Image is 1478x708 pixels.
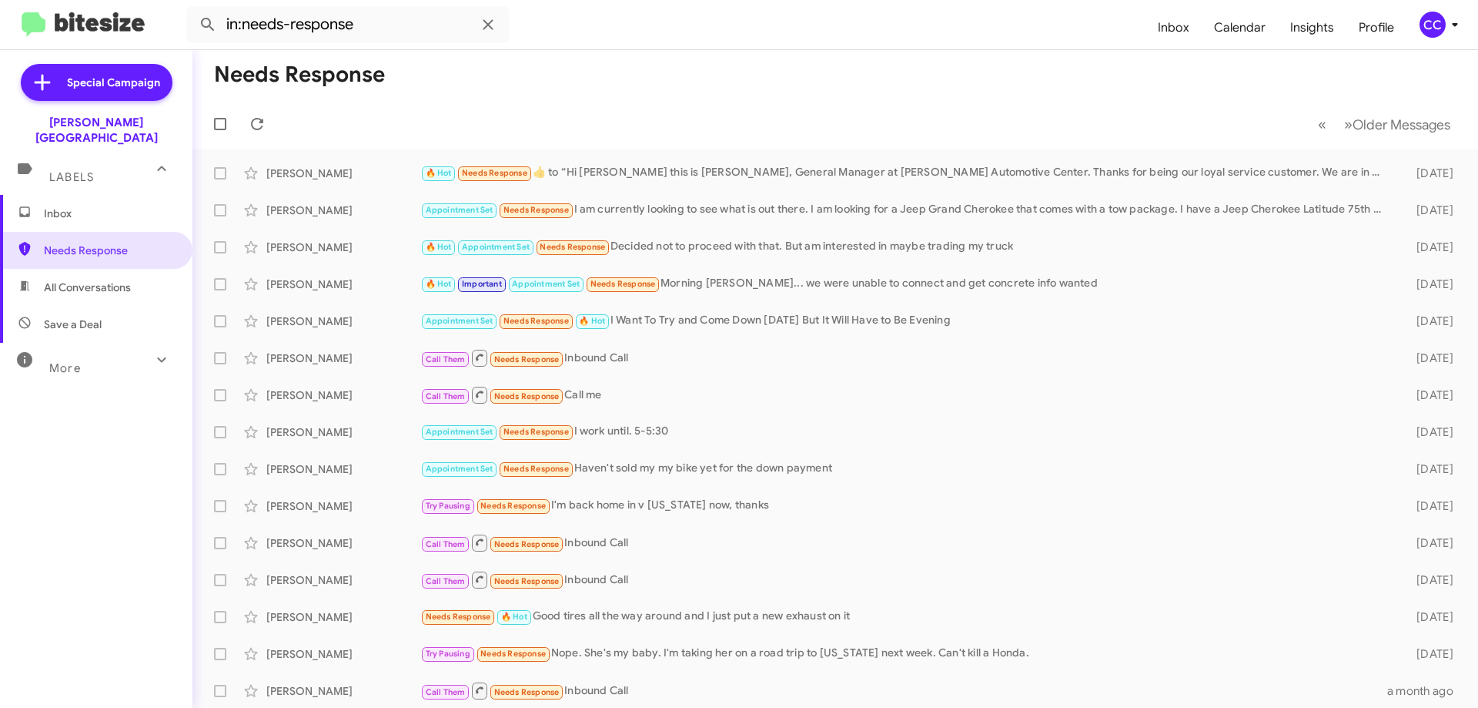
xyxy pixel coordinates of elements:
[1392,388,1466,403] div: [DATE]
[1392,314,1466,329] div: [DATE]
[1353,116,1450,133] span: Older Messages
[1318,115,1326,134] span: «
[426,354,466,364] span: Call Them
[494,539,560,549] span: Needs Response
[1392,240,1466,255] div: [DATE]
[1145,5,1202,50] a: Inbox
[420,201,1392,219] div: I am currently looking to see what is out there. I am looking for a Jeep Grand Cherokee that come...
[266,609,420,625] div: [PERSON_NAME]
[49,170,94,184] span: Labels
[44,243,175,258] span: Needs Response
[1419,12,1446,38] div: CC
[1309,109,1460,140] nav: Page navigation example
[462,242,530,252] span: Appointment Set
[266,424,420,440] div: [PERSON_NAME]
[1406,12,1461,38] button: CC
[44,317,102,332] span: Save a Deal
[1392,609,1466,625] div: [DATE]
[266,572,420,588] div: [PERSON_NAME]
[49,361,81,375] span: More
[426,242,452,252] span: 🔥 Hot
[266,203,420,218] div: [PERSON_NAME]
[266,461,420,477] div: [PERSON_NAME]
[266,240,420,255] div: [PERSON_NAME]
[501,612,527,622] span: 🔥 Hot
[186,6,510,43] input: Search
[67,75,160,90] span: Special Campaign
[426,501,470,511] span: Try Pausing
[420,312,1392,330] div: I Want To Try and Come Down [DATE] But It Will Have to Be Evening
[494,576,560,586] span: Needs Response
[494,391,560,401] span: Needs Response
[266,683,420,699] div: [PERSON_NAME]
[420,385,1392,404] div: Call me
[21,64,172,101] a: Special Campaign
[1392,461,1466,477] div: [DATE]
[420,570,1392,589] div: Inbound Call
[426,464,493,474] span: Appointment Set
[512,279,580,289] span: Appointment Set
[420,423,1392,441] div: I work until. 5-5:30
[1335,109,1460,140] button: Next
[1202,5,1278,50] a: Calendar
[420,681,1387,700] div: Inbound Call
[426,649,470,659] span: Try Pausing
[1344,115,1353,134] span: »
[426,427,493,437] span: Appointment Set
[1392,498,1466,514] div: [DATE]
[266,646,420,662] div: [PERSON_NAME]
[426,168,452,178] span: 🔥 Hot
[540,242,605,252] span: Needs Response
[494,354,560,364] span: Needs Response
[420,238,1392,256] div: Decided not to proceed with that. But am interested in maybe trading my truck
[426,687,466,697] span: Call Them
[590,279,656,289] span: Needs Response
[44,280,131,295] span: All Conversations
[44,206,175,221] span: Inbox
[1392,535,1466,551] div: [DATE]
[266,388,420,403] div: [PERSON_NAME]
[214,62,385,87] h1: Needs Response
[1309,109,1336,140] button: Previous
[426,612,491,622] span: Needs Response
[503,464,569,474] span: Needs Response
[579,316,605,326] span: 🔥 Hot
[462,279,502,289] span: Important
[1392,351,1466,366] div: [DATE]
[1346,5,1406,50] a: Profile
[1392,424,1466,440] div: [DATE]
[503,427,569,437] span: Needs Response
[1392,277,1466,292] div: [DATE]
[420,497,1392,515] div: I'm back home in v [US_STATE] now, thanks
[266,535,420,551] div: [PERSON_NAME]
[266,277,420,292] div: [PERSON_NAME]
[503,316,569,326] span: Needs Response
[480,649,546,659] span: Needs Response
[462,168,527,178] span: Needs Response
[266,314,420,329] div: [PERSON_NAME]
[426,205,493,215] span: Appointment Set
[426,391,466,401] span: Call Them
[266,351,420,366] div: [PERSON_NAME]
[420,275,1392,293] div: Morning [PERSON_NAME]... we were unable to connect and get concrete info wanted
[1387,683,1466,699] div: a month ago
[1392,203,1466,218] div: [DATE]
[1392,646,1466,662] div: [DATE]
[1392,572,1466,588] div: [DATE]
[420,348,1392,367] div: Inbound Call
[426,279,452,289] span: 🔥 Hot
[426,539,466,549] span: Call Them
[494,687,560,697] span: Needs Response
[503,205,569,215] span: Needs Response
[266,498,420,514] div: [PERSON_NAME]
[420,164,1392,182] div: ​👍​ to “ Hi [PERSON_NAME] this is [PERSON_NAME], General Manager at [PERSON_NAME] Automotive Cent...
[420,645,1392,663] div: Nope. She's my baby. I'm taking her on a road trip to [US_STATE] next week. Can't kill a Honda.
[1278,5,1346,50] a: Insights
[266,166,420,181] div: [PERSON_NAME]
[420,533,1392,552] div: Inbound Call
[420,460,1392,478] div: Haven't sold my my bike yet for the down payment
